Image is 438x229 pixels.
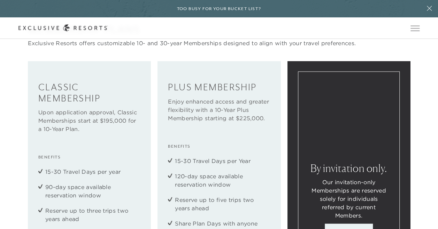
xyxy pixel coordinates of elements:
li: 90-day space available reservation window [45,183,133,199]
li: 15-30 Travel Days per Year [175,157,263,165]
h4: Classic Membership [38,82,140,104]
li: 15-30 Travel Days per year [45,167,133,176]
h6: By invitation only. [310,163,387,174]
h4: Plus Membership [168,82,270,93]
li: Reserve up to five trips two years ahead [175,196,263,212]
li: 120-day space available reservation window [175,172,263,189]
p: Our invitation-only Memberships are reserved solely for individuals referred by current Members. [309,178,389,220]
h6: Benefits [168,143,270,150]
li: Share Plan Days with anyone [175,219,263,228]
p: Upon application approval, Classic Memberships start at $195,000 for a 10-Year Plan. [38,108,140,133]
p: Exclusive Resorts offers customizable 10- and 30-year Memberships designed to align with your tra... [28,39,410,47]
p: Enjoy enhanced access and greater flexibility with a 10-Year Plus Membership starting at $225,000. [168,97,270,122]
h6: Benefits [38,154,140,161]
li: Reserve up to three trips two years ahead [45,206,133,223]
button: Open navigation [410,26,420,31]
iframe: Qualified Messenger [406,197,438,229]
h6: Too busy for your bucket list? [177,6,261,12]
